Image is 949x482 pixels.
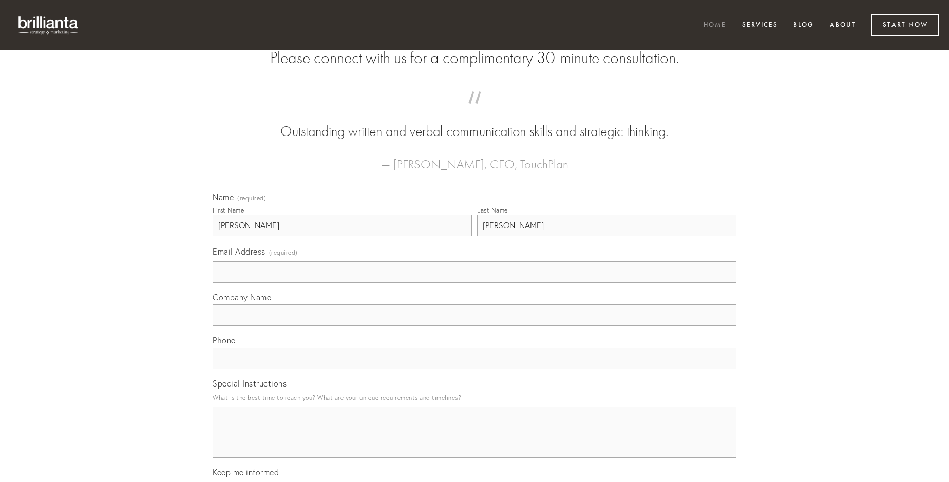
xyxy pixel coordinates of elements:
[735,17,785,34] a: Services
[269,245,298,259] span: (required)
[477,206,508,214] div: Last Name
[237,195,266,201] span: (required)
[871,14,939,36] a: Start Now
[823,17,863,34] a: About
[213,335,236,345] span: Phone
[10,10,87,40] img: brillianta - research, strategy, marketing
[229,142,720,175] figcaption: — [PERSON_NAME], CEO, TouchPlan
[213,206,244,214] div: First Name
[213,246,265,257] span: Email Address
[787,17,821,34] a: Blog
[213,292,271,302] span: Company Name
[213,467,279,477] span: Keep me informed
[697,17,733,34] a: Home
[213,391,736,404] p: What is the best time to reach you? What are your unique requirements and timelines?
[213,48,736,68] h2: Please connect with us for a complimentary 30-minute consultation.
[229,102,720,142] blockquote: Outstanding written and verbal communication skills and strategic thinking.
[213,192,234,202] span: Name
[213,378,287,389] span: Special Instructions
[229,102,720,122] span: “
